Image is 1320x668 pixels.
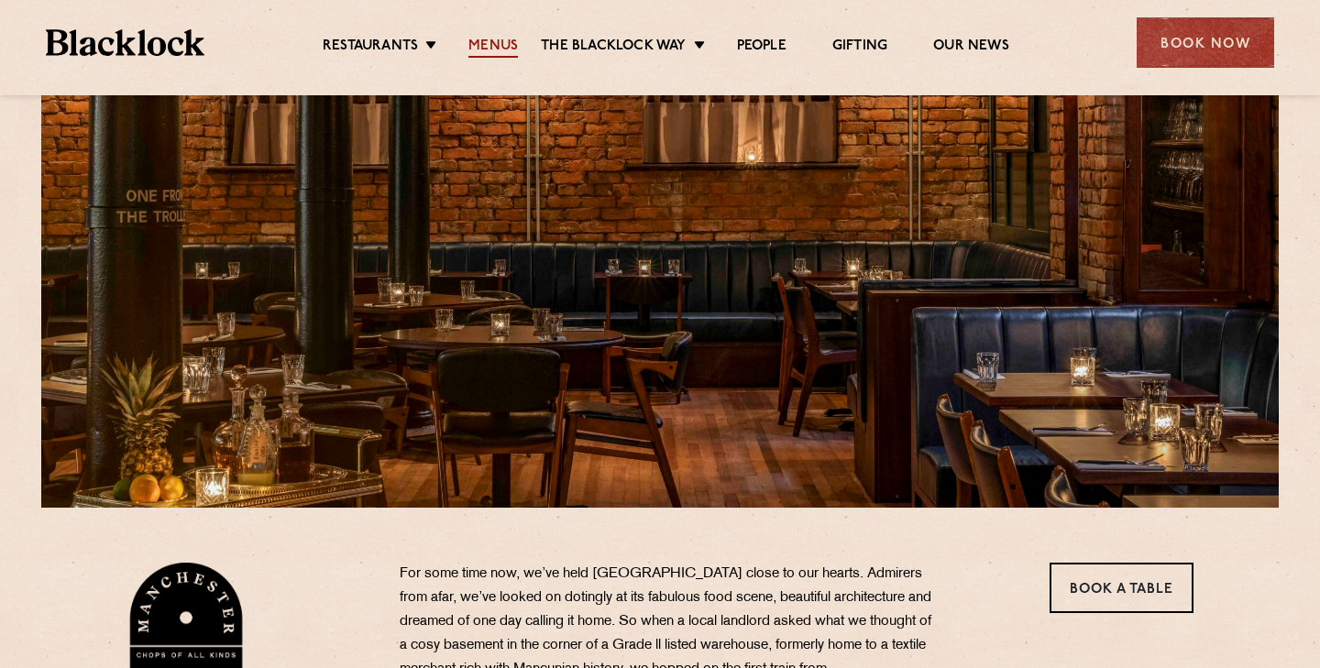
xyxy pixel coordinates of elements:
[1050,563,1193,613] a: Book a Table
[1137,17,1274,68] div: Book Now
[323,38,418,58] a: Restaurants
[737,38,786,58] a: People
[468,38,518,58] a: Menus
[933,38,1009,58] a: Our News
[832,38,887,58] a: Gifting
[541,38,686,58] a: The Blacklock Way
[46,29,204,56] img: BL_Textured_Logo-footer-cropped.svg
